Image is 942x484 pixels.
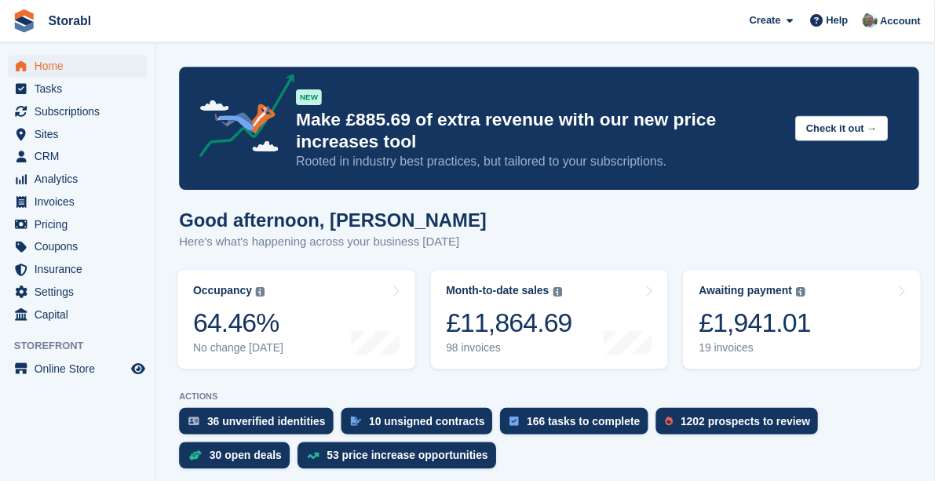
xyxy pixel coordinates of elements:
a: Occupancy 64.46% No change [DATE] [179,272,418,372]
span: Analytics [35,169,129,191]
img: icon-info-grey-7440780725fd019a000dd9b08b2336e03edf1995a4989e88bcd33f0948082b44.svg [802,289,812,299]
div: 166 tasks to complete [531,418,645,431]
img: contract_signature_icon-13c848040528278c33f63329250d36e43548de30e8caae1d1a13099fd9432cc5.svg [353,420,364,429]
span: Online Store [35,361,129,383]
div: £11,864.69 [450,309,577,341]
a: menu [8,56,148,78]
a: menu [8,283,148,305]
span: Settings [35,283,129,305]
img: Peter Moxon [869,13,885,28]
span: Create [755,13,787,28]
a: menu [8,124,148,146]
span: Home [35,56,129,78]
a: 30 open deals [181,446,300,480]
img: price-adjustments-announcement-icon-8257ccfd72463d97f412b2fc003d46551f7dbcb40ab6d574587a9cd5c0d94... [188,75,298,164]
div: NEW [298,90,324,106]
img: icon-info-grey-7440780725fd019a000dd9b08b2336e03edf1995a4989e88bcd33f0948082b44.svg [257,289,267,299]
a: 36 unverified identities [181,411,344,446]
span: Sites [35,124,129,146]
a: 53 price increase opportunities [300,446,508,480]
img: task-75834270c22a3079a89374b754ae025e5fb1db73e45f91037f5363f120a921f8.svg [513,420,523,429]
img: price_increase_opportunities-93ffe204e8149a01c8c9dc8f82e8f89637d9d84a8eef4429ea346261dce0b2c0.svg [309,456,322,463]
img: stora-icon-8386f47178a22dfd0bd8f6a31ec36ba5ce8667c1dd55bd0f319d3a0aa187defe.svg [13,9,36,33]
p: Here's what's happening across your business [DATE] [181,235,491,253]
span: Pricing [35,215,129,237]
div: 30 open deals [211,453,284,465]
a: Storabl [42,8,98,34]
a: menu [8,215,148,237]
img: verify_identity-adf6edd0f0f0b5bbfe63781bf79b02c33cf7c696d77639b501bdc392416b5a36.svg [190,420,201,429]
a: menu [8,101,148,123]
div: £1,941.01 [704,309,817,341]
div: Month-to-date sales [450,286,553,300]
img: icon-info-grey-7440780725fd019a000dd9b08b2336e03edf1995a4989e88bcd33f0948082b44.svg [557,289,567,299]
div: 1202 prospects to review [686,418,817,431]
a: 10 unsigned contracts [344,411,505,446]
span: Help [833,13,855,28]
a: Month-to-date sales £11,864.69 98 invoices [434,272,674,372]
span: Capital [35,306,129,328]
a: menu [8,361,148,383]
span: Subscriptions [35,101,129,123]
a: menu [8,238,148,260]
span: Tasks [35,78,129,100]
a: Preview store [130,362,148,381]
div: 98 invoices [450,344,577,358]
a: menu [8,306,148,328]
a: Awaiting payment £1,941.01 19 invoices [688,272,928,372]
div: Awaiting payment [704,286,798,300]
button: Check it out → [801,117,895,143]
a: menu [8,78,148,100]
p: Make £885.69 of extra revenue with our new price increases tool [298,109,789,155]
span: Invoices [35,192,129,214]
div: 10 unsigned contracts [372,418,489,431]
p: Rooted in industry best practices, but tailored to your subscriptions. [298,155,789,172]
img: prospect-51fa495bee0391a8d652442698ab0144808aea92771e9ea1ae160a38d050c398.svg [670,420,678,429]
a: 166 tasks to complete [504,411,661,446]
h1: Good afternoon, [PERSON_NAME] [181,211,491,232]
a: menu [8,260,148,282]
p: ACTIONS [181,395,926,405]
a: menu [8,169,148,191]
span: Account [887,13,928,29]
div: 64.46% [195,309,286,341]
span: Storefront [14,341,156,357]
a: 1202 prospects to review [661,411,833,446]
div: 53 price increase opportunities [330,453,492,465]
a: menu [8,192,148,214]
a: menu [8,147,148,169]
div: 36 unverified identities [209,418,328,431]
img: deal-1b604bf984904fb50ccaf53a9ad4b4a5d6e5aea283cecdc64d6e3604feb123c2.svg [190,453,203,464]
span: Insurance [35,260,129,282]
div: 19 invoices [704,344,817,358]
span: Coupons [35,238,129,260]
span: CRM [35,147,129,169]
div: Occupancy [195,286,254,300]
div: No change [DATE] [195,344,286,358]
